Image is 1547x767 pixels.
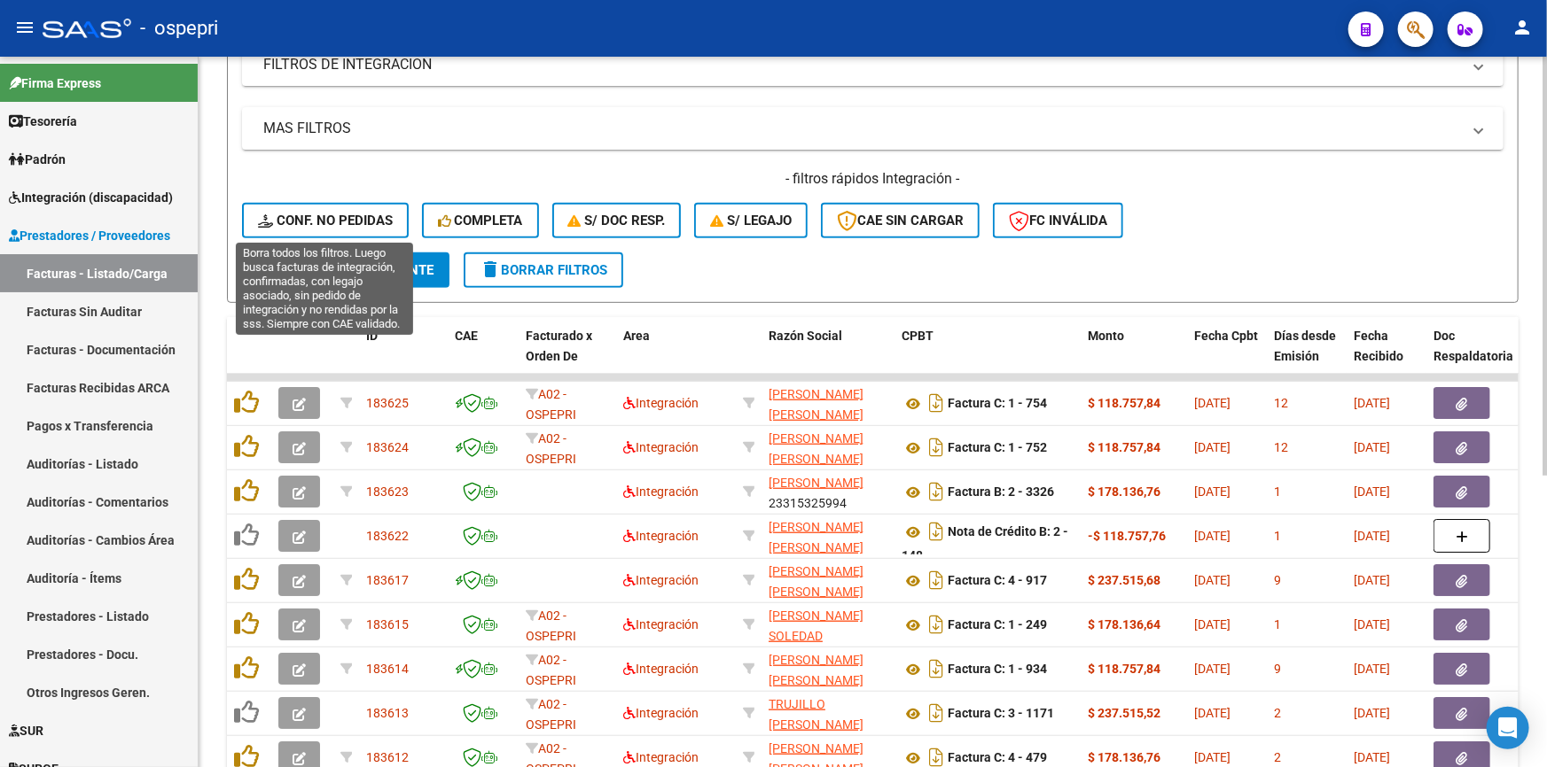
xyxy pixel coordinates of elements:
datatable-header-cell: CPBT [895,317,1081,395]
datatable-header-cell: CAE [448,317,519,395]
strong: Nota de Crédito B: 2 - 148 [902,525,1068,563]
mat-expansion-panel-header: MAS FILTROS [242,107,1504,150]
span: [DATE] [1354,750,1390,764]
i: Descargar documento [925,610,948,639]
span: [DATE] [1194,573,1231,587]
span: A02 - OSPEPRI [526,387,576,422]
span: 183625 [366,396,409,410]
button: Borrar Filtros [464,252,623,288]
i: Descargar documento [925,433,948,461]
span: Conf. no pedidas [258,213,393,229]
span: [DATE] [1194,440,1231,454]
span: 12 [1274,440,1288,454]
div: Open Intercom Messenger [1487,707,1529,749]
div: 27304037682 [769,606,887,643]
datatable-header-cell: Area [616,317,736,395]
span: Integración [623,573,699,587]
span: Integración [623,750,699,764]
button: Completa [422,203,539,238]
span: 183622 [366,529,409,543]
span: 183614 [366,662,409,676]
button: S/ legajo [694,203,808,238]
span: Completa [438,213,523,229]
i: Descargar documento [925,477,948,506]
span: [DATE] [1194,750,1231,764]
mat-expansion-panel-header: FILTROS DE INTEGRACION [242,43,1504,86]
strong: $ 178.136,76 [1088,484,1160,499]
strong: -$ 118.757,76 [1088,529,1166,543]
span: TRUJILLO [PERSON_NAME] [769,697,863,732]
span: Facturado x Orden De [526,329,592,363]
span: [DATE] [1354,573,1390,587]
span: [DATE] [1354,617,1390,631]
span: Fecha Cpbt [1194,329,1258,343]
datatable-header-cell: Días desde Emisión [1267,317,1347,395]
span: Integración [623,484,699,499]
span: 2 [1274,750,1281,764]
span: 183615 [366,617,409,631]
span: CAE SIN CARGAR [837,213,964,229]
strong: Factura B: 2 - 3326 [948,485,1054,500]
span: Area [623,329,650,343]
span: [DATE] [1194,662,1231,676]
span: Integración [623,662,699,676]
span: [DATE] [1354,396,1390,410]
span: [PERSON_NAME] [PERSON_NAME] [769,387,863,422]
mat-panel-title: MAS FILTROS [263,119,1461,138]
button: S/ Doc Resp. [552,203,682,238]
strong: $ 118.757,84 [1088,662,1160,676]
strong: $ 118.757,84 [1088,440,1160,454]
div: 23381501604 [769,384,887,422]
span: [DATE] [1194,396,1231,410]
span: Buscar Comprobante [258,262,434,278]
strong: Factura C: 1 - 249 [948,618,1047,632]
span: 183617 [366,573,409,587]
div: 23381501604 [769,429,887,466]
span: Prestadores / Proveedores [9,226,170,245]
strong: $ 237.515,68 [1088,573,1160,587]
span: Días desde Emisión [1274,329,1336,363]
datatable-header-cell: Doc Respaldatoria [1426,317,1533,395]
span: [PERSON_NAME] [769,476,863,490]
span: [DATE] [1194,706,1231,720]
strong: $ 237.515,52 [1088,706,1160,720]
strong: Factura C: 1 - 754 [948,397,1047,411]
span: [DATE] [1354,484,1390,499]
mat-icon: search [258,259,279,280]
button: Conf. no pedidas [242,203,409,238]
span: Razón Social [769,329,842,343]
button: Buscar Comprobante [242,252,449,288]
span: 9 [1274,573,1281,587]
span: CAE [455,329,478,343]
span: SUR [9,721,43,740]
span: 9 [1274,662,1281,676]
span: S/ legajo [710,213,792,229]
span: [PERSON_NAME] [PERSON_NAME] [769,520,863,554]
button: FC Inválida [993,203,1123,238]
strong: Factura C: 4 - 479 [948,751,1047,765]
mat-icon: menu [14,17,35,38]
i: Descargar documento [925,389,948,417]
span: [DATE] [1194,529,1231,543]
span: 1 [1274,617,1281,631]
span: 183623 [366,484,409,499]
span: [DATE] [1354,662,1390,676]
span: 2 [1274,706,1281,720]
i: Descargar documento [925,517,948,546]
span: ID [366,329,378,343]
span: 1 [1274,529,1281,543]
strong: $ 178.136,64 [1088,617,1160,631]
span: [DATE] [1194,484,1231,499]
span: Firma Express [9,74,101,93]
span: 12 [1274,396,1288,410]
strong: $ 118.757,84 [1088,396,1160,410]
i: Descargar documento [925,699,948,727]
strong: Factura C: 1 - 752 [948,441,1047,455]
datatable-header-cell: Razón Social [762,317,895,395]
span: 183612 [366,750,409,764]
span: CPBT [902,329,934,343]
span: 183613 [366,706,409,720]
strong: Factura C: 1 - 934 [948,662,1047,677]
span: A02 - OSPEPRI [526,431,576,466]
datatable-header-cell: Facturado x Orden De [519,317,616,395]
